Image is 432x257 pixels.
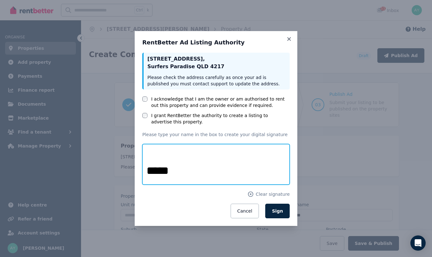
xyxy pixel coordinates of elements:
[410,235,426,251] div: Open Intercom Messenger
[147,55,286,70] p: [STREET_ADDRESS] , Surfers Paradise QLD 4217
[151,112,290,125] label: I grant RentBetter the authority to create a listing to advertise this property.
[265,204,290,218] button: Sign
[256,191,290,197] span: Clear signature
[151,96,290,109] label: I acknowledge that I am the owner or am authorised to rent out this property and can provide evid...
[142,131,290,138] p: Please type your name in the box to create your digital signature
[147,74,286,87] p: Please check the address carefully as once your ad is published you must contact support to updat...
[142,39,290,46] h3: RentBetter Ad Listing Authority
[231,204,259,218] button: Cancel
[272,208,283,214] span: Sign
